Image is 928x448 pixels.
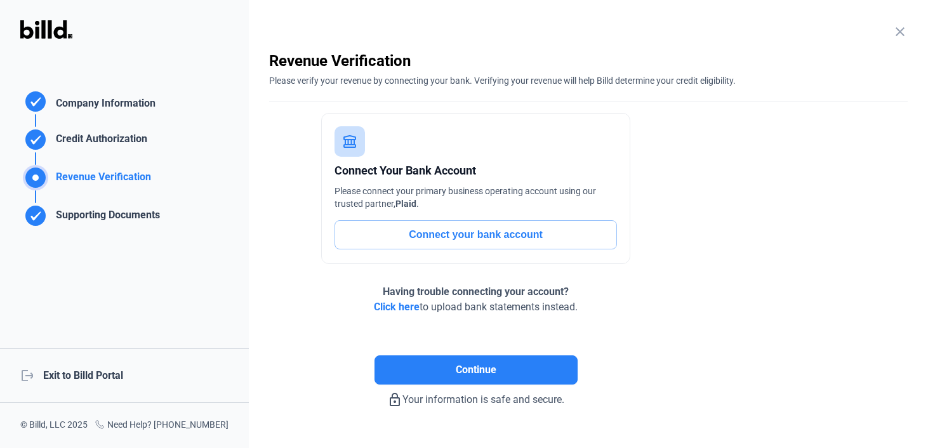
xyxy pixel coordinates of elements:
mat-icon: lock_outline [387,392,402,407]
button: Continue [375,355,578,385]
div: Revenue Verification [51,169,151,190]
span: Plaid [395,199,416,209]
div: Your information is safe and secure. [269,385,682,407]
div: Revenue Verification [269,51,908,71]
span: Continue [456,362,496,378]
img: Billd Logo [20,20,72,39]
mat-icon: close [892,24,908,39]
div: Please connect your primary business operating account using our trusted partner, . [335,185,617,210]
div: Supporting Documents [51,208,160,228]
div: © Billd, LLC 2025 [20,418,88,433]
div: Please verify your revenue by connecting your bank. Verifying your revenue will help Billd determ... [269,71,908,87]
mat-icon: logout [20,368,33,381]
div: Connect Your Bank Account [335,162,617,180]
div: to upload bank statements instead. [374,284,578,315]
span: Click here [374,301,420,313]
div: Company Information [51,96,156,114]
div: Need Help? [PHONE_NUMBER] [95,418,229,433]
span: Having trouble connecting your account? [383,286,569,298]
div: Credit Authorization [51,131,147,152]
button: Connect your bank account [335,220,617,249]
